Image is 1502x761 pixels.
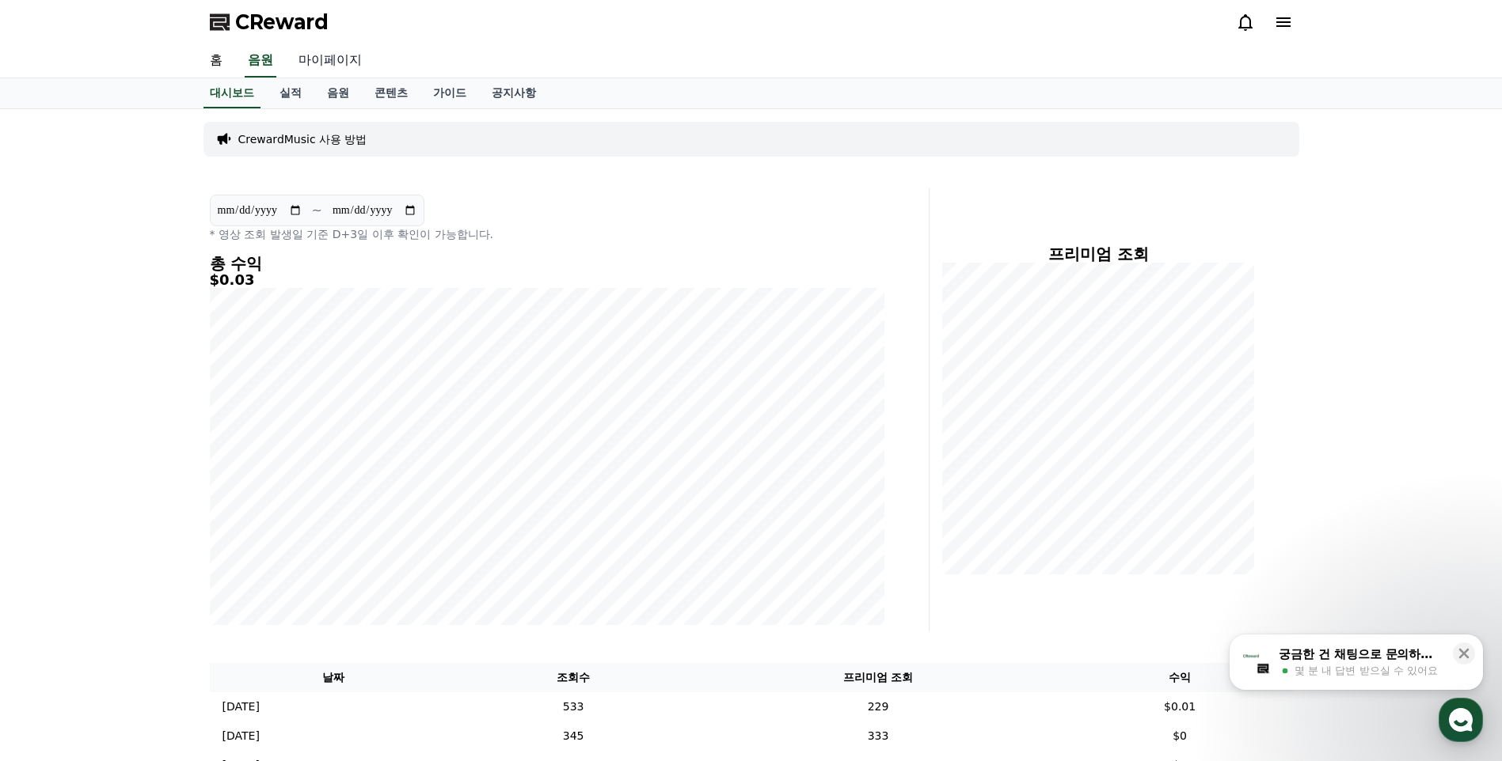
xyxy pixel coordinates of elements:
[210,9,329,35] a: CReward
[222,728,260,744] p: [DATE]
[105,502,204,541] a: 대화
[362,78,420,108] a: 콘텐츠
[420,78,479,108] a: 가이드
[286,44,375,78] a: 마이페이지
[314,78,362,108] a: 음원
[238,131,367,147] a: CrewardMusic 사용 방법
[942,245,1255,263] h4: 프리미엄 조회
[210,226,884,242] p: * 영상 조회 발생일 기준 D+3일 이후 확인이 가능합니다.
[5,502,105,541] a: 홈
[210,255,884,272] h4: 총 수익
[210,663,458,692] th: 날짜
[235,9,329,35] span: CReward
[689,663,1067,692] th: 프리미엄 조회
[689,721,1067,751] td: 333
[458,692,689,721] td: 533
[197,44,235,78] a: 홈
[689,692,1067,721] td: 229
[458,721,689,751] td: 345
[145,526,164,539] span: 대화
[458,663,689,692] th: 조회수
[50,525,59,538] span: 홈
[267,78,314,108] a: 실적
[312,201,322,220] p: ~
[222,699,260,715] p: [DATE]
[1067,663,1293,692] th: 수익
[210,272,884,288] h5: $0.03
[245,44,276,78] a: 음원
[479,78,549,108] a: 공지사항
[203,78,260,108] a: 대시보드
[1067,721,1293,751] td: $0
[245,525,264,538] span: 설정
[204,502,304,541] a: 설정
[1067,692,1293,721] td: $0.01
